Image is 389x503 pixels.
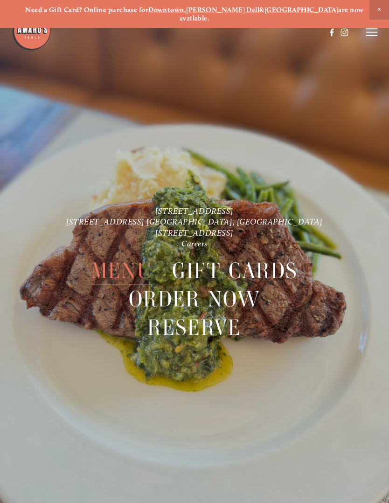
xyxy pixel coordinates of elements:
[180,6,365,22] strong: are now available.
[12,12,51,51] img: Amaro's Table
[259,6,264,14] strong: &
[129,285,260,313] a: Order Now
[264,6,339,14] a: [GEOGRAPHIC_DATA]
[148,6,184,14] a: Downtown
[25,6,148,14] strong: Need a Gift Card? Online purchase for
[186,6,259,14] a: [PERSON_NAME] Dell
[172,257,298,285] a: Gift Cards
[66,217,323,226] a: [STREET_ADDRESS] [GEOGRAPHIC_DATA], [GEOGRAPHIC_DATA]
[181,238,208,248] a: Careers
[184,6,186,14] strong: ,
[155,228,234,238] a: [STREET_ADDRESS]
[155,206,234,216] a: [STREET_ADDRESS]
[91,257,153,285] a: Menu
[147,313,241,341] a: Reserve
[129,285,260,313] span: Order Now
